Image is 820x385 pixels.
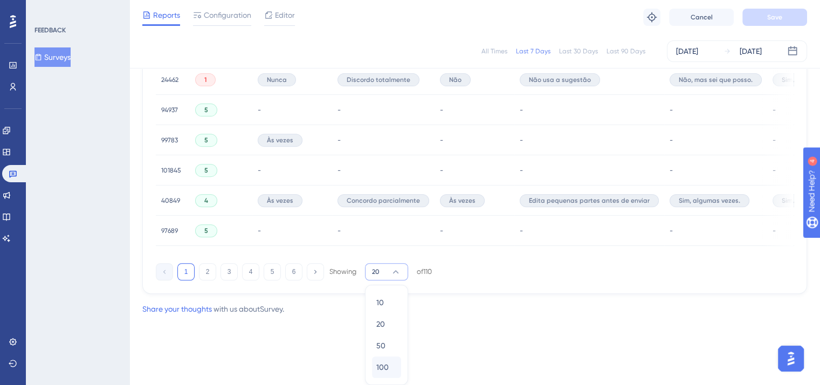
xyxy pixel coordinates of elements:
span: Editor [275,9,295,22]
span: 101845 [161,166,181,175]
span: Não, mas sei que posso. [679,75,753,84]
div: with us about Survey . [142,302,284,315]
span: - [670,136,673,145]
div: Showing [329,267,356,277]
div: of 110 [417,267,432,277]
span: 5 [204,136,208,145]
span: Discordo totalmente [347,75,410,84]
span: 40849 [161,196,180,205]
span: Configuration [204,9,251,22]
span: 4 [204,196,208,205]
span: - [670,166,673,175]
span: 99783 [161,136,178,145]
a: Share your thoughts [142,305,212,313]
span: - [337,136,341,145]
button: 3 [220,263,238,280]
button: 4 [242,263,259,280]
span: - [773,166,776,175]
span: - [440,226,443,235]
span: - [520,106,523,114]
span: Às vezes [267,136,293,145]
div: 4 [75,5,78,14]
span: 24462 [161,75,178,84]
span: 1 [204,75,206,84]
div: Last 90 Days [607,47,645,56]
span: - [773,226,776,235]
span: Às vezes [449,196,476,205]
button: Surveys [35,47,71,67]
span: Sim, algumas vezes. [679,196,740,205]
span: 5 [204,166,208,175]
span: - [337,106,341,114]
span: - [520,226,523,235]
span: Não usa a sugestão [529,75,591,84]
span: Reports [153,9,180,22]
span: Não [449,75,461,84]
span: - [258,226,261,235]
span: 100 [376,361,389,374]
button: 20 [372,313,401,335]
span: Edita pequenas partes antes de enviar [529,196,650,205]
span: 5 [204,226,208,235]
span: - [520,136,523,145]
div: Last 7 Days [516,47,550,56]
span: - [773,136,776,145]
span: 50 [376,339,385,352]
span: Nunca [267,75,287,84]
span: - [337,226,341,235]
span: 10 [376,296,384,309]
span: Às vezes [267,196,293,205]
span: - [258,166,261,175]
span: 20 [372,267,380,276]
div: All Times [481,47,507,56]
button: 5 [264,263,281,280]
button: Save [742,9,807,26]
button: 100 [372,356,401,378]
span: - [440,166,443,175]
span: - [773,106,776,114]
button: 10 [372,292,401,313]
iframe: UserGuiding AI Assistant Launcher [775,342,807,375]
span: - [670,106,673,114]
span: - [337,166,341,175]
span: - [670,226,673,235]
button: 20 [365,263,408,280]
button: 6 [285,263,302,280]
button: 50 [372,335,401,356]
div: FEEDBACK [35,26,66,35]
span: Need Help? [25,3,67,16]
span: 97689 [161,226,178,235]
span: Save [767,13,782,22]
span: - [520,166,523,175]
span: Concordo parcialmente [347,196,420,205]
span: - [440,106,443,114]
button: 2 [199,263,216,280]
div: [DATE] [676,45,698,58]
span: 5 [204,106,208,114]
span: - [258,106,261,114]
button: Cancel [669,9,734,26]
button: 1 [177,263,195,280]
span: 94937 [161,106,178,114]
span: 20 [376,318,385,331]
div: Last 30 Days [559,47,598,56]
div: [DATE] [740,45,762,58]
span: - [440,136,443,145]
span: Cancel [691,13,713,22]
